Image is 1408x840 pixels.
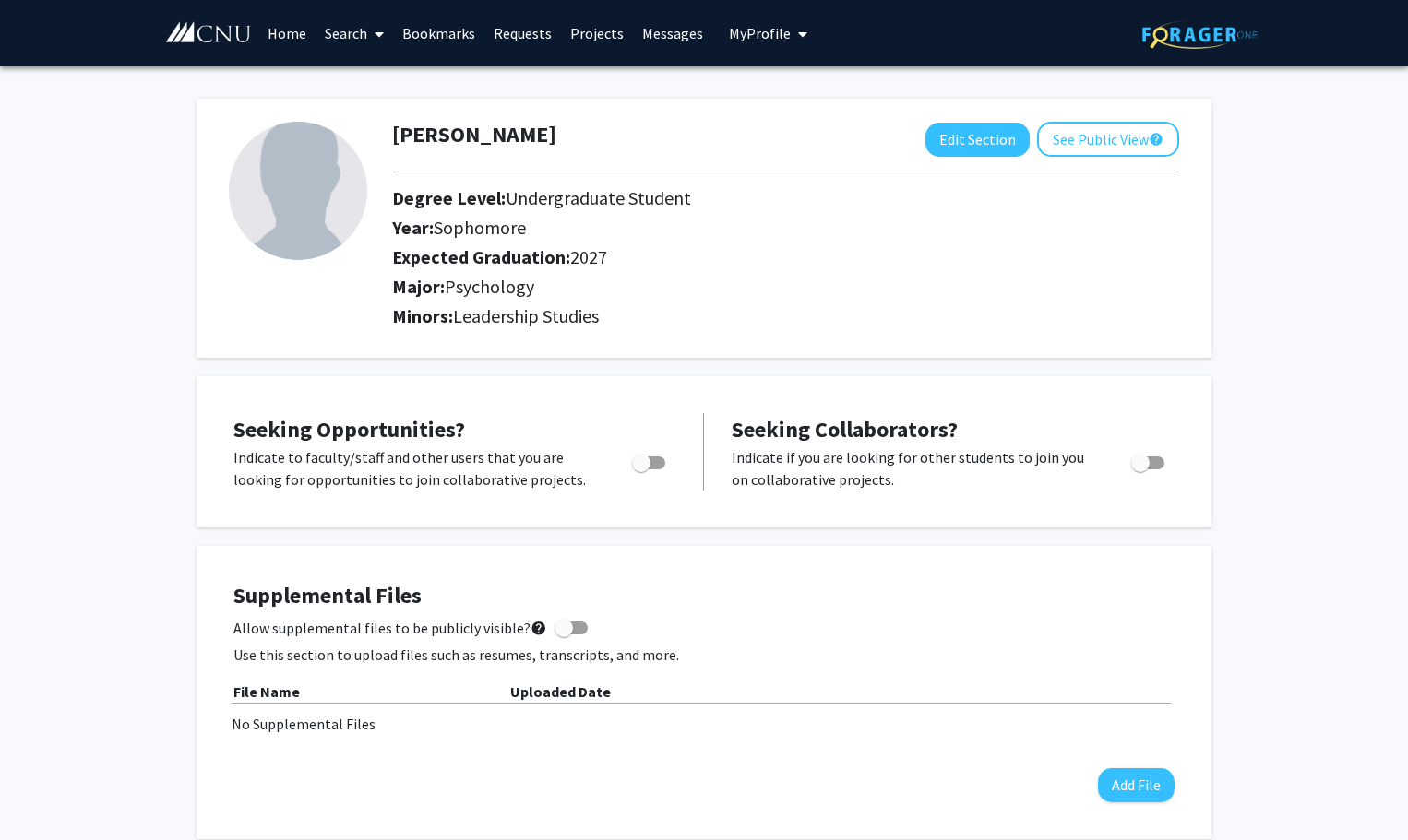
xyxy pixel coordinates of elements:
p: Indicate to faculty/staff and other users that you are looking for opportunities to join collabor... [233,446,597,491]
h4: Supplemental Files [233,583,1175,609]
p: Indicate if you are looking for other students to join you on collaborative projects. [732,446,1096,491]
h2: Expected Graduation: [392,246,1095,268]
a: Projects [561,1,633,65]
b: File Name [233,682,300,701]
span: 2027 [570,245,607,268]
span: Seeking Collaborators? [732,415,958,444]
a: Search [316,1,393,65]
div: Toggle [1124,446,1175,474]
button: Add File [1098,768,1175,802]
img: Christopher Newport University Logo [164,21,252,44]
span: Sophomore [434,216,526,239]
img: Profile Picture [229,122,367,260]
div: Toggle [625,446,675,474]
a: Home [258,1,316,65]
h2: Year: [392,217,1095,239]
span: Leadership Studies [453,304,599,327]
a: Bookmarks [393,1,484,65]
b: Uploaded Date [510,682,611,701]
h2: Major: [392,276,1179,298]
h2: Degree Level: [392,187,1095,209]
span: Seeking Opportunities? [233,415,465,444]
span: Allow supplemental files to be publicly visible? [233,617,547,639]
p: Use this section to upload files such as resumes, transcripts, and more. [233,644,1175,666]
button: See Public View [1037,122,1179,157]
span: My Profile [729,24,791,42]
h2: Minors: [392,305,1179,327]
span: Psychology [445,275,534,298]
h1: [PERSON_NAME] [392,122,556,148]
a: Requests [484,1,561,65]
mat-icon: help [1149,128,1163,150]
mat-icon: help [531,617,547,639]
span: Undergraduate Student [506,186,691,209]
a: Messages [633,1,712,65]
div: No Supplemental Files [232,713,1176,735]
button: Edit Section [925,123,1030,157]
img: ForagerOne Logo [1142,20,1258,49]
